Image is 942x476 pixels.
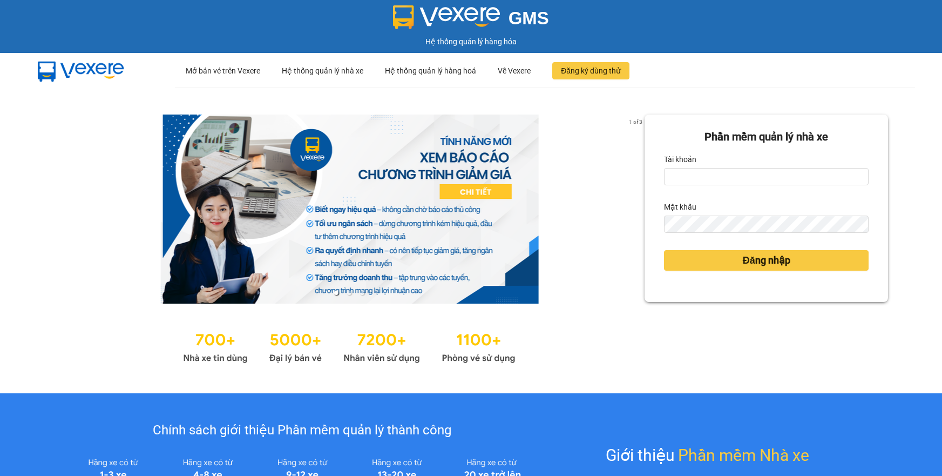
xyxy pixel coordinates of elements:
[360,291,364,295] li: slide item 3
[282,53,363,88] div: Hệ thống quản lý nhà xe
[561,65,621,77] span: Đăng ký dùng thử
[393,16,549,25] a: GMS
[509,8,549,28] span: GMS
[626,115,645,129] p: 1 of 3
[743,253,790,268] span: Đăng nhập
[3,36,939,48] div: Hệ thống quản lý hàng hóa
[183,325,516,366] img: Statistics.png
[664,129,869,145] div: Phần mềm quản lý nhà xe
[664,216,869,233] input: Mật khẩu
[393,5,500,29] img: logo 2
[27,53,135,89] img: mbUUG5Q.png
[664,198,696,216] label: Mật khẩu
[498,53,531,88] div: Về Vexere
[66,420,538,441] div: Chính sách giới thiệu Phần mềm quản lý thành công
[186,53,260,88] div: Mở bán vé trên Vexere
[664,168,869,185] input: Tài khoản
[385,53,476,88] div: Hệ thống quản lý hàng hoá
[552,62,629,79] button: Đăng ký dùng thử
[606,443,809,468] div: Giới thiệu
[334,291,338,295] li: slide item 1
[664,151,696,168] label: Tài khoản
[54,115,69,304] button: previous slide / item
[664,250,869,271] button: Đăng nhập
[629,115,645,304] button: next slide / item
[347,291,351,295] li: slide item 2
[678,443,809,468] span: Phần mềm Nhà xe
